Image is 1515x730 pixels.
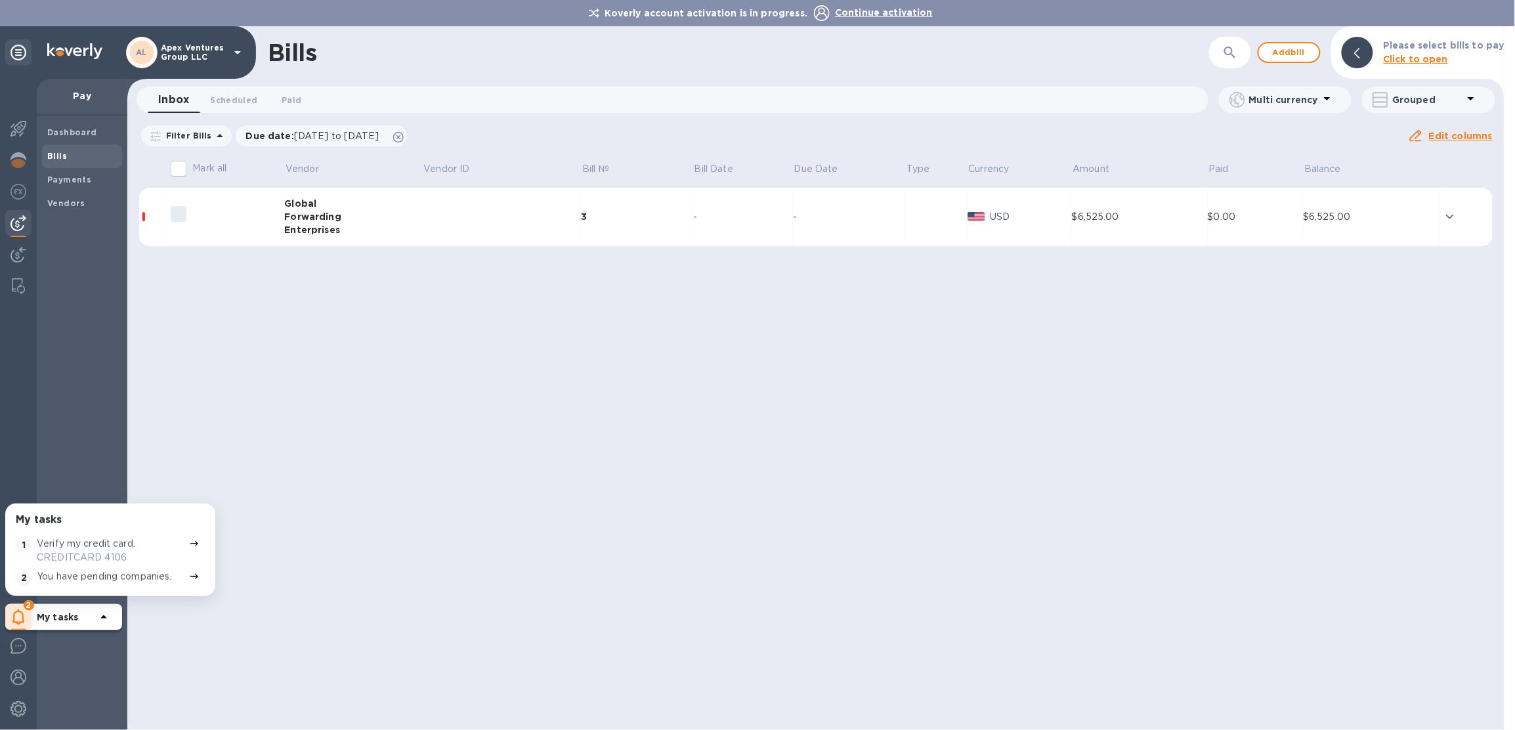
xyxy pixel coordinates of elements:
[968,212,985,221] img: USD
[693,210,793,224] div: -
[246,129,386,142] p: Due date :
[907,162,930,176] p: Type
[11,184,26,200] img: Foreign exchange
[284,223,422,236] div: Enterprises
[423,162,486,176] span: Vendor ID
[835,7,933,18] span: Continue activation
[1392,93,1463,106] p: Grouped
[582,162,626,176] span: Bill №
[210,93,257,107] span: Scheduled
[47,127,97,137] b: Dashboard
[1429,131,1493,141] u: Edit columns
[161,130,212,141] p: Filter Bills
[1249,93,1320,106] p: Multi currency
[136,47,148,57] b: AL
[423,162,469,176] p: Vendor ID
[268,39,316,66] h1: Bills
[16,514,62,526] h3: My tasks
[694,162,733,176] p: Bill Date
[1384,40,1504,51] b: Please select bills to pay
[16,570,32,586] span: 2
[1209,162,1229,176] p: Paid
[47,43,102,59] img: Logo
[284,197,422,210] div: Global
[37,551,184,565] p: CREDITCARD 4106
[192,161,226,175] p: Mark all
[37,570,172,584] p: You have pending companies.
[37,537,135,551] p: Verify my credit card.
[1440,207,1460,226] button: expand row
[286,162,319,176] p: Vendor
[161,43,226,62] p: Apex Ventures Group LLC
[793,210,905,224] div: -
[1072,210,1208,224] div: $6,525.00
[1073,162,1110,176] p: Amount
[969,162,1010,176] p: Currency
[37,612,78,622] b: My tasks
[158,91,189,109] span: Inbox
[16,537,32,553] span: 1
[47,151,67,161] b: Bills
[47,198,85,208] b: Vendors
[1304,162,1358,176] span: Balance
[24,600,34,611] span: 2
[1270,45,1309,60] span: Add bill
[47,89,117,102] p: Pay
[794,162,838,176] p: Due Date
[47,175,91,184] b: Payments
[582,7,814,20] p: Koverly account activation is in progress.
[286,162,336,176] span: Vendor
[1304,162,1341,176] p: Balance
[1304,210,1440,224] div: $6,525.00
[1384,54,1449,64] b: Click to open
[294,131,379,141] span: [DATE] to [DATE]
[582,210,694,223] div: 3
[1208,210,1304,224] div: $0.00
[991,210,1072,224] p: USD
[1209,162,1247,176] span: Paid
[5,39,32,66] div: Unpin categories
[282,93,301,107] span: Paid
[582,162,609,176] p: Bill №
[284,210,422,223] div: Forwarding
[236,125,408,146] div: Due date:[DATE] to [DATE]
[1258,42,1321,63] button: Addbill
[1073,162,1127,176] span: Amount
